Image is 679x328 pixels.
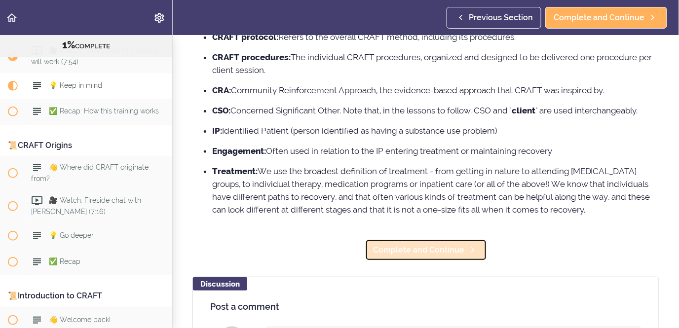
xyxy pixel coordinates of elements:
strong: CSO: [212,106,230,115]
h4: Post a comment [210,302,641,312]
span: Complete and Continue [554,12,645,24]
li: Concerned Significant Other. Note that, in the lessons to follow. CSO and " " are used interchang... [212,104,659,117]
li: Often used in relation to the IP entering treatment or maintaining recovery [212,145,659,157]
span: Previous Section [469,12,533,24]
span: ✅ Recap: How this training works [49,107,159,115]
div: COMPLETE [12,39,160,52]
strong: CRAFT procedures: [212,52,291,62]
strong: CRAFT protocol: [212,32,278,42]
li: The individual CRAFT procedures, organized and designed to be delivered one procedure per client ... [212,51,659,76]
span: Complete and Continue [374,244,465,256]
a: Complete and Continue [545,7,667,29]
strong: IP: [212,126,222,136]
strong: Treatment: [212,166,258,176]
svg: Settings Menu [153,12,165,24]
span: ✅ Recap [49,257,80,265]
strong: CRA: [212,85,231,95]
span: 👋 Where did CRAFT originate from? [31,163,149,182]
span: 💡 Go deeper [49,231,94,239]
li: Community Reinforcement Approach, the evidence-based approach that CRAFT was inspired by. [212,84,659,97]
span: 🎥 Watch: Here's how this training will work (7:54) [31,46,159,66]
strong: Engagement: [212,146,266,156]
span: 💡 Keep in mind [49,81,102,89]
a: Previous Section [447,7,541,29]
li: We use the broadest definition of treatment - from getting in nature to attending [MEDICAL_DATA] ... [212,165,659,216]
span: 🎥 Watch: Fireside chat with [PERSON_NAME] (7:16) [31,196,141,216]
span: 1% [62,39,75,51]
span: 👋 Welcome back! [49,316,111,324]
svg: Back to course curriculum [6,12,18,24]
li: Refers to the overall CRAFT method, including its procedures. [212,31,659,43]
div: Discussion [193,277,247,291]
a: Complete and Continue [365,239,487,261]
strong: client [512,106,535,115]
li: Identified Patient (person identified as having a substance use problem) [212,124,659,137]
